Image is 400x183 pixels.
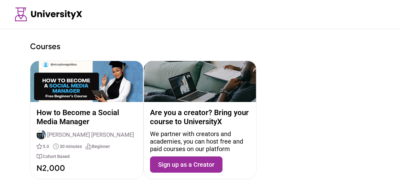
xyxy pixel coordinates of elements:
[150,130,250,153] p: We partner with creators and academies, you can host free and paid courses on our platform
[43,153,70,160] span: Cohort Based
[15,8,82,21] img: Logo
[30,61,143,179] a: How to Become a Social Media ManagerAuthor[PERSON_NAME] [PERSON_NAME]5.030 minutesBeginnerCohort ...
[37,130,46,140] img: Author
[43,143,49,150] span: 5.0
[150,156,222,173] button: Sign up as a Creator
[37,163,137,172] p: N2,000
[37,108,137,126] p: How to Become a Social Media Manager
[92,143,110,150] span: Beginner
[150,108,250,126] p: Are you a creator? Bring your course to UniversityX
[60,143,82,150] span: 30 minutes
[30,61,143,102] img: Course
[47,131,134,138] span: [PERSON_NAME] [PERSON_NAME]
[30,42,370,51] p: Courses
